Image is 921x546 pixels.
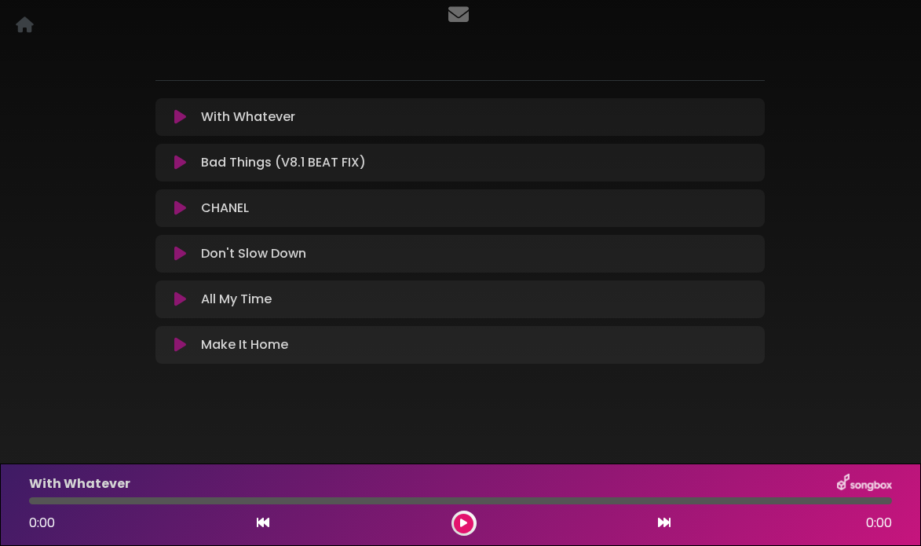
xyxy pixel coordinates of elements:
[201,335,288,354] p: Make It Home
[201,108,295,126] p: With Whatever
[201,153,366,172] p: Bad Things (V8.1 BEAT FIX)
[201,199,249,218] p: CHANEL
[201,290,272,309] p: All My Time
[201,244,306,263] p: Don't Slow Down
